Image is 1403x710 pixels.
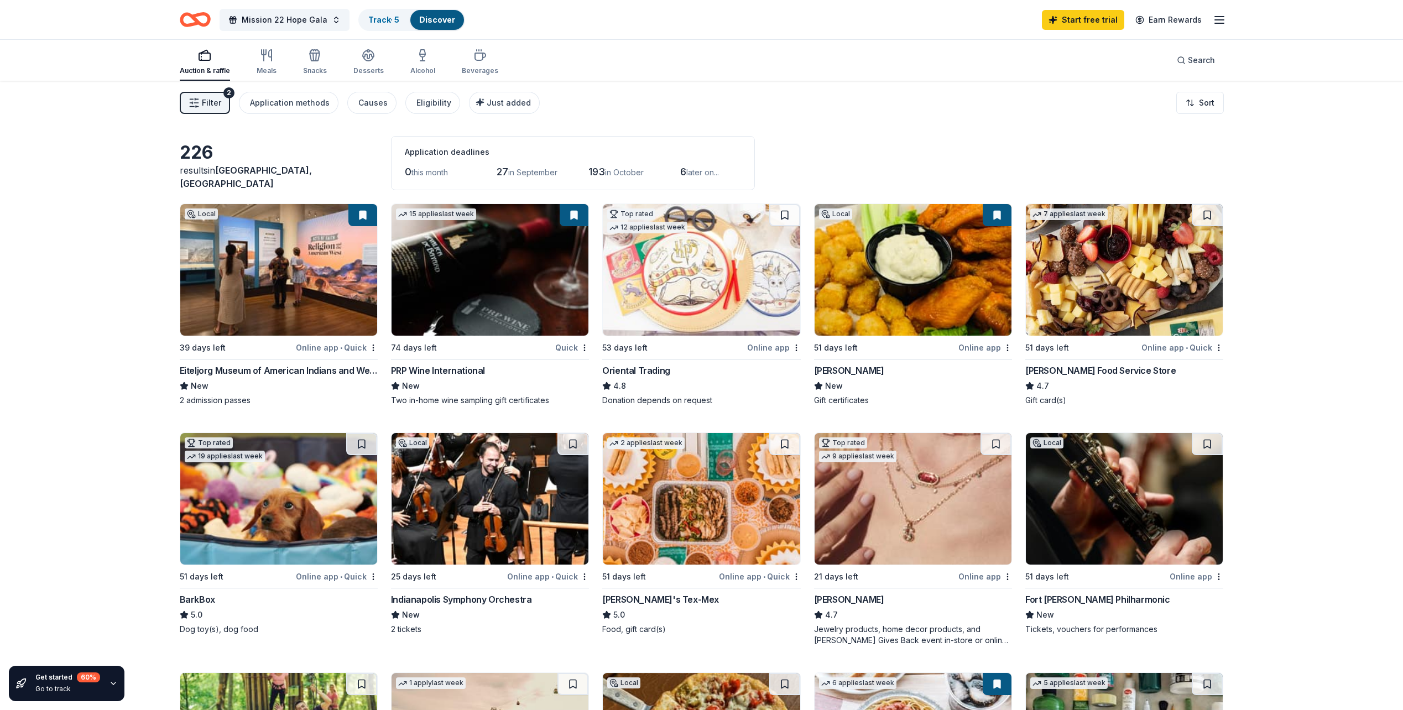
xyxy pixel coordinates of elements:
[613,608,625,622] span: 5.0
[1025,341,1069,354] div: 51 days left
[1025,395,1223,406] div: Gift card(s)
[1141,341,1223,354] div: Online app Quick
[180,142,378,164] div: 226
[814,432,1012,646] a: Image for Kendra ScottTop rated9 applieslast week21 days leftOnline app[PERSON_NAME]4.7Jewelry pr...
[958,341,1012,354] div: Online app
[814,570,858,583] div: 21 days left
[1025,203,1223,406] a: Image for Gordon Food Service Store7 applieslast week51 days leftOnline app•Quick[PERSON_NAME] Fo...
[719,570,801,583] div: Online app Quick
[462,66,498,75] div: Beverages
[396,437,429,448] div: Local
[602,341,648,354] div: 53 days left
[1030,437,1063,448] div: Local
[419,15,455,24] a: Discover
[1188,54,1215,67] span: Search
[1168,49,1224,71] button: Search
[1025,593,1170,606] div: Fort [PERSON_NAME] Philharmonic
[507,570,589,583] div: Online app Quick
[220,9,350,31] button: Mission 22 Hope Gala
[303,44,327,81] button: Snacks
[405,166,411,177] span: 0
[551,572,554,581] span: •
[814,203,1012,406] a: Image for Muldoon'sLocal51 days leftOnline app[PERSON_NAME]NewGift certificates
[819,677,896,689] div: 6 applies last week
[815,204,1011,336] img: Image for Muldoon's
[180,165,312,189] span: in
[340,572,342,581] span: •
[239,92,338,114] button: Application methods
[180,433,377,565] img: Image for BarkBox
[340,343,342,352] span: •
[392,433,588,565] img: Image for Indianapolis Symphony Orchestra
[396,677,466,689] div: 1 apply last week
[180,164,378,190] div: results
[180,44,230,81] button: Auction & raffle
[588,166,605,177] span: 193
[368,15,399,24] a: Track· 5
[814,341,858,354] div: 51 days left
[416,96,451,109] div: Eligibility
[555,341,589,354] div: Quick
[402,608,420,622] span: New
[180,92,230,114] button: Filter2
[603,204,800,336] img: Image for Oriental Trading
[1025,364,1176,377] div: [PERSON_NAME] Food Service Store
[410,66,435,75] div: Alcohol
[508,168,557,177] span: in September
[358,96,388,109] div: Causes
[825,379,843,393] span: New
[180,66,230,75] div: Auction & raffle
[1030,208,1108,220] div: 7 applies last week
[180,395,378,406] div: 2 admission passes
[602,364,670,377] div: Oriental Trading
[602,203,800,406] a: Image for Oriental TradingTop rated12 applieslast week53 days leftOnline appOriental Trading4.8Do...
[487,98,531,107] span: Just added
[1026,433,1223,565] img: Image for Fort Wayne Philharmonic
[602,593,719,606] div: [PERSON_NAME]'s Tex-Mex
[819,451,896,462] div: 9 applies last week
[185,451,265,462] div: 19 applies last week
[1025,624,1223,635] div: Tickets, vouchers for performances
[180,432,378,635] a: Image for BarkBoxTop rated19 applieslast week51 days leftOnline app•QuickBarkBox5.0Dog toy(s), do...
[1176,92,1224,114] button: Sort
[185,437,233,448] div: Top rated
[763,572,765,581] span: •
[185,208,218,220] div: Local
[1036,608,1054,622] span: New
[391,341,437,354] div: 74 days left
[191,608,202,622] span: 5.0
[819,208,852,220] div: Local
[402,379,420,393] span: New
[35,672,100,682] div: Get started
[814,395,1012,406] div: Gift certificates
[462,44,498,81] button: Beverages
[607,222,687,233] div: 12 applies last week
[257,44,277,81] button: Meals
[180,593,215,606] div: BarkBox
[1030,677,1108,689] div: 5 applies last week
[35,685,100,693] div: Go to track
[180,203,378,406] a: Image for Eiteljorg Museum of American Indians and Western ArtLocal39 days leftOnline app•QuickEi...
[680,166,686,177] span: 6
[1025,432,1223,635] a: Image for Fort Wayne PhilharmonicLocal51 days leftOnline appFort [PERSON_NAME] PhilharmonicNewTic...
[410,44,435,81] button: Alcohol
[296,570,378,583] div: Online app Quick
[191,379,208,393] span: New
[1199,96,1214,109] span: Sort
[180,624,378,635] div: Dog toy(s), dog food
[202,96,221,109] span: Filter
[296,341,378,354] div: Online app Quick
[358,9,465,31] button: Track· 5Discover
[180,165,312,189] span: [GEOGRAPHIC_DATA], [GEOGRAPHIC_DATA]
[814,593,884,606] div: [PERSON_NAME]
[391,593,532,606] div: Indianapolis Symphony Orchestra
[396,208,476,220] div: 15 applies last week
[353,66,384,75] div: Desserts
[391,203,589,406] a: Image for PRP Wine International15 applieslast week74 days leftQuickPRP Wine InternationalNewTwo ...
[613,379,626,393] span: 4.8
[250,96,330,109] div: Application methods
[607,208,655,220] div: Top rated
[223,87,234,98] div: 2
[603,433,800,565] img: Image for Chuy's Tex-Mex
[77,672,100,682] div: 60 %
